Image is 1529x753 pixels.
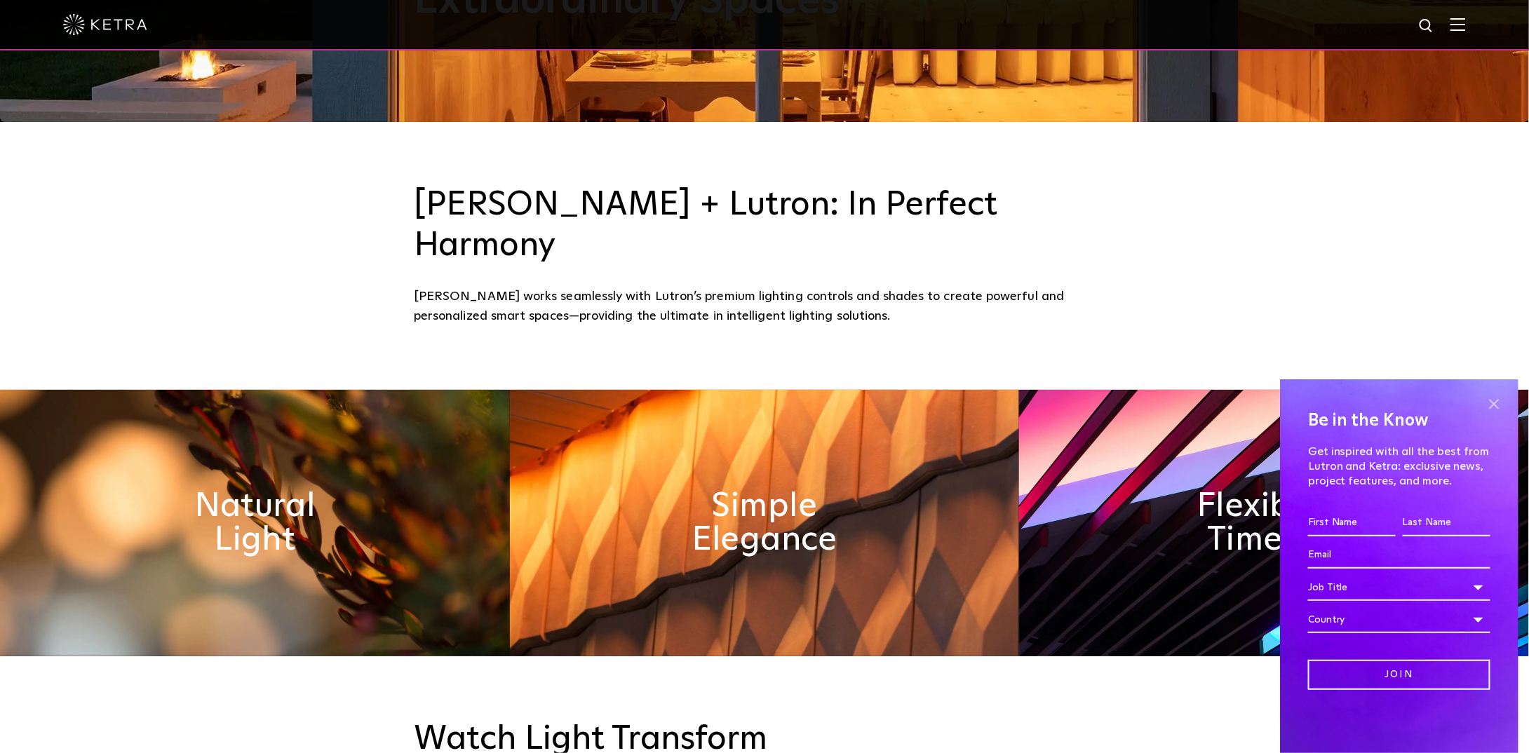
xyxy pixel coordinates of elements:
[1308,445,1490,488] p: Get inspired with all the best from Lutron and Ketra: exclusive news, project features, and more.
[1019,390,1529,656] img: flexible_timeless_ketra
[1308,660,1490,690] input: Join
[1418,18,1436,35] img: search icon
[414,185,1115,266] h3: [PERSON_NAME] + Lutron: In Perfect Harmony
[1183,489,1366,557] h2: Flexible & Timeless
[414,287,1115,327] div: [PERSON_NAME] works seamlessly with Lutron’s premium lighting controls and shades to create power...
[1308,574,1490,601] div: Job Title
[1403,510,1490,536] input: Last Name
[63,14,147,35] img: ketra-logo-2019-white
[1308,407,1490,434] h4: Be in the Know
[1308,606,1490,633] div: Country
[163,489,347,557] h2: Natural Light
[1308,510,1396,536] input: First Name
[1450,18,1466,31] img: Hamburger%20Nav.svg
[673,489,856,557] h2: Simple Elegance
[510,390,1020,656] img: simple_elegance
[1308,542,1490,569] input: Email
